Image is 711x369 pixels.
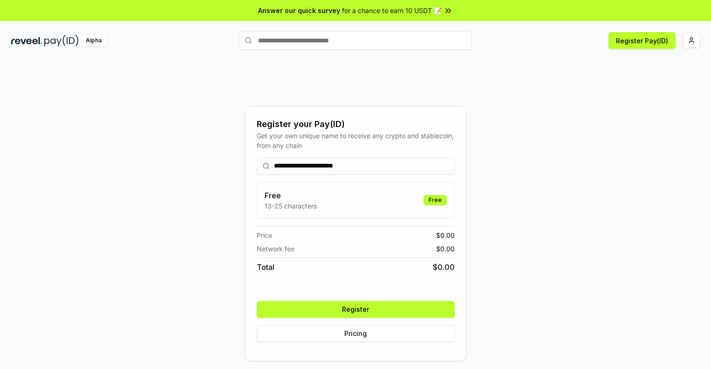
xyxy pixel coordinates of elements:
[608,32,676,49] button: Register Pay(ID)
[81,35,107,47] div: Alpha
[257,244,294,254] span: Network fee
[257,230,272,240] span: Price
[265,201,317,211] p: 13-25 characters
[11,35,42,47] img: reveel_dark
[257,301,455,318] button: Register
[257,262,274,273] span: Total
[342,6,442,15] span: for a chance to earn 10 USDT 📝
[424,195,447,205] div: Free
[257,325,455,342] button: Pricing
[257,131,455,150] div: Get your own unique name to receive any crypto and stablecoin, from any chain
[44,35,79,47] img: pay_id
[436,244,455,254] span: $ 0.00
[258,6,340,15] span: Answer our quick survey
[265,190,317,201] h3: Free
[436,230,455,240] span: $ 0.00
[433,262,455,273] span: $ 0.00
[257,118,455,131] div: Register your Pay(ID)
